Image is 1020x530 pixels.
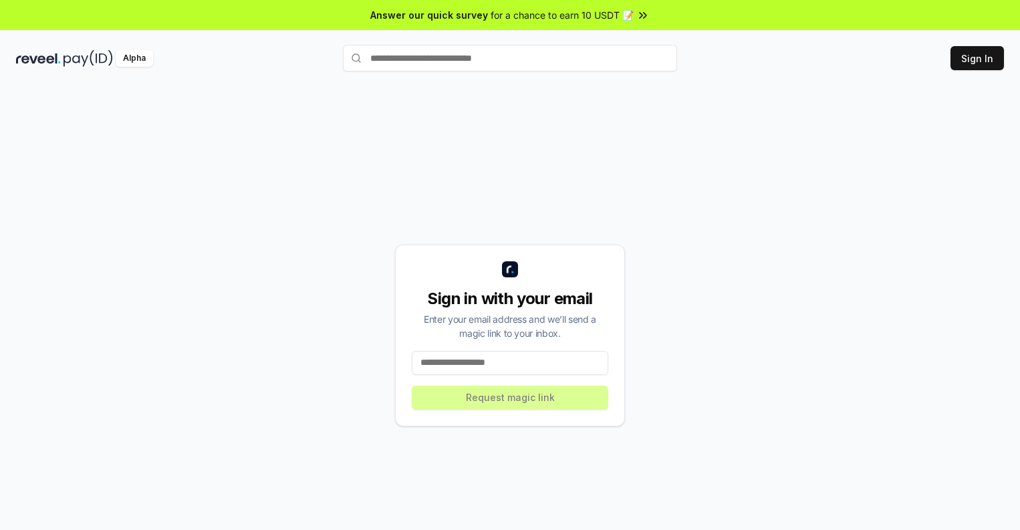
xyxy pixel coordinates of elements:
[116,50,153,67] div: Alpha
[16,50,61,67] img: reveel_dark
[950,46,1004,70] button: Sign In
[502,261,518,277] img: logo_small
[63,50,113,67] img: pay_id
[370,8,488,22] span: Answer our quick survey
[412,288,608,309] div: Sign in with your email
[491,8,634,22] span: for a chance to earn 10 USDT 📝
[412,312,608,340] div: Enter your email address and we’ll send a magic link to your inbox.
